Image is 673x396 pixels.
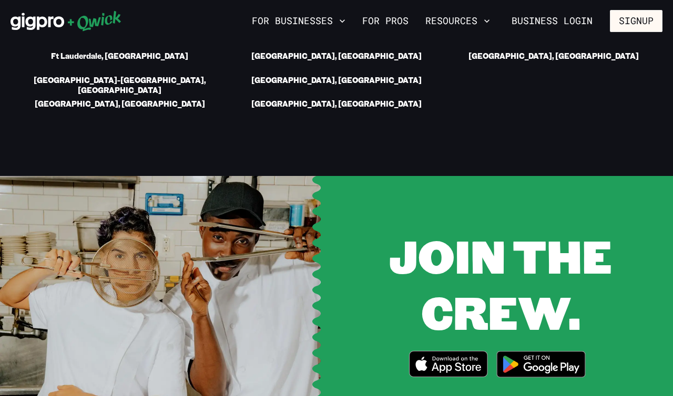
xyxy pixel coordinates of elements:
[421,12,494,30] button: Resources
[610,10,662,32] button: Signup
[35,99,205,110] a: [GEOGRAPHIC_DATA], [GEOGRAPHIC_DATA]
[248,12,350,30] button: For Businesses
[409,351,488,380] a: Download on the App Store
[490,345,592,384] img: Get it on Google Play
[11,76,229,97] a: [GEOGRAPHIC_DATA]-[GEOGRAPHIC_DATA], [GEOGRAPHIC_DATA]
[251,76,422,87] a: [GEOGRAPHIC_DATA], [GEOGRAPHIC_DATA]
[251,99,422,110] a: [GEOGRAPHIC_DATA], [GEOGRAPHIC_DATA]
[51,51,188,62] a: Ft Lauderdale, [GEOGRAPHIC_DATA]
[389,225,612,342] span: JOIN THE CREW.
[251,51,422,62] a: [GEOGRAPHIC_DATA], [GEOGRAPHIC_DATA]
[503,10,601,32] a: Business Login
[358,12,413,30] a: For Pros
[468,51,639,62] a: [GEOGRAPHIC_DATA], [GEOGRAPHIC_DATA]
